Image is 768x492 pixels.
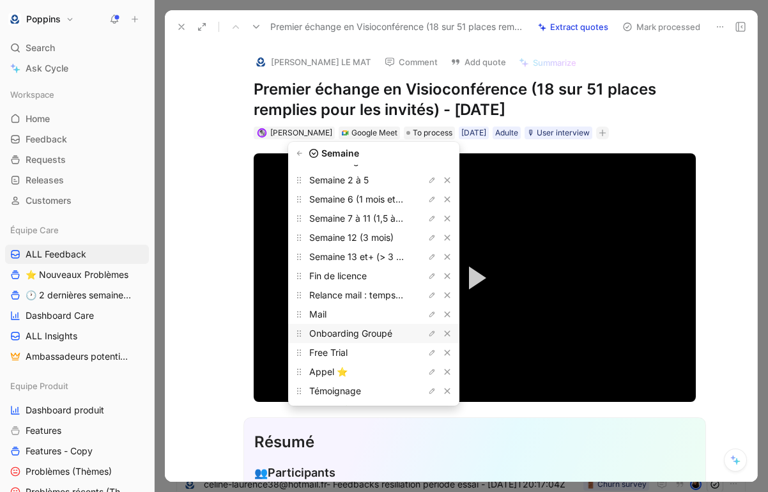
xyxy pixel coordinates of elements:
div: Appel 🌱 [288,401,459,420]
span: Semaine 12 (3 mois) [309,232,394,243]
div: Relance mail : temps de jeu insuffisant [288,286,459,305]
div: Semaine [288,147,459,160]
div: Mail [288,305,459,324]
span: Semaine 7 à 11 (1,5 à 3 mois) [309,213,429,224]
span: Mail [309,309,326,319]
div: Témoignage [288,381,459,401]
span: Relance mail : temps de jeu insuffisant [309,289,468,300]
div: Semaine 7 à 11 (1,5 à 3 mois) [288,209,459,228]
div: Free Trial [288,343,459,362]
div: Semaine 2 à 5 [288,171,459,190]
div: Fin de licence [288,266,459,286]
span: Semaine 13 et+ (> 3 mois) [309,251,419,262]
span: Appel 🌱 [309,404,348,415]
span: Semaine 2 à 5 [309,174,369,185]
span: Témoignage [309,385,361,396]
div: Semaine 13 et+ (> 3 mois) [288,247,459,266]
span: Appel ⭐️ [309,366,348,377]
span: Semaine 6 (1 mois et demi) [309,194,422,204]
div: Onboarding Groupé [288,324,459,343]
div: Semaine 12 (3 mois) [288,228,459,247]
div: Appel ⭐️ [288,362,459,381]
div: Semaine 6 (1 mois et demi) [288,190,459,209]
span: Onboarding Groupé [309,328,392,339]
span: Free Trial [309,347,348,358]
span: Fin de licence [309,270,367,281]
